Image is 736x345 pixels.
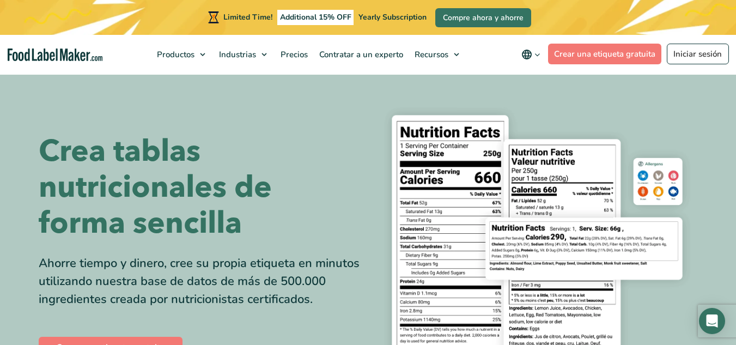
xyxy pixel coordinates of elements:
[154,49,196,60] span: Productos
[435,8,531,27] a: Compre ahora y ahorre
[151,35,211,74] a: Productos
[214,35,272,74] a: Industrias
[699,308,725,334] div: Open Intercom Messenger
[667,44,729,64] a: Iniciar sesión
[314,35,406,74] a: Contratar a un experto
[316,49,404,60] span: Contratar a un experto
[39,255,360,308] div: Ahorre tiempo y dinero, cree su propia etiqueta en minutos utilizando nuestra base de datos de má...
[39,134,360,241] h1: Crea tablas nutricionales de forma sencilla
[548,44,662,64] a: Crear una etiqueta gratuita
[358,12,427,22] span: Yearly Subscription
[216,49,257,60] span: Industrias
[277,10,354,25] span: Additional 15% OFF
[275,35,311,74] a: Precios
[409,35,465,74] a: Recursos
[277,49,309,60] span: Precios
[411,49,449,60] span: Recursos
[223,12,272,22] span: Limited Time!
